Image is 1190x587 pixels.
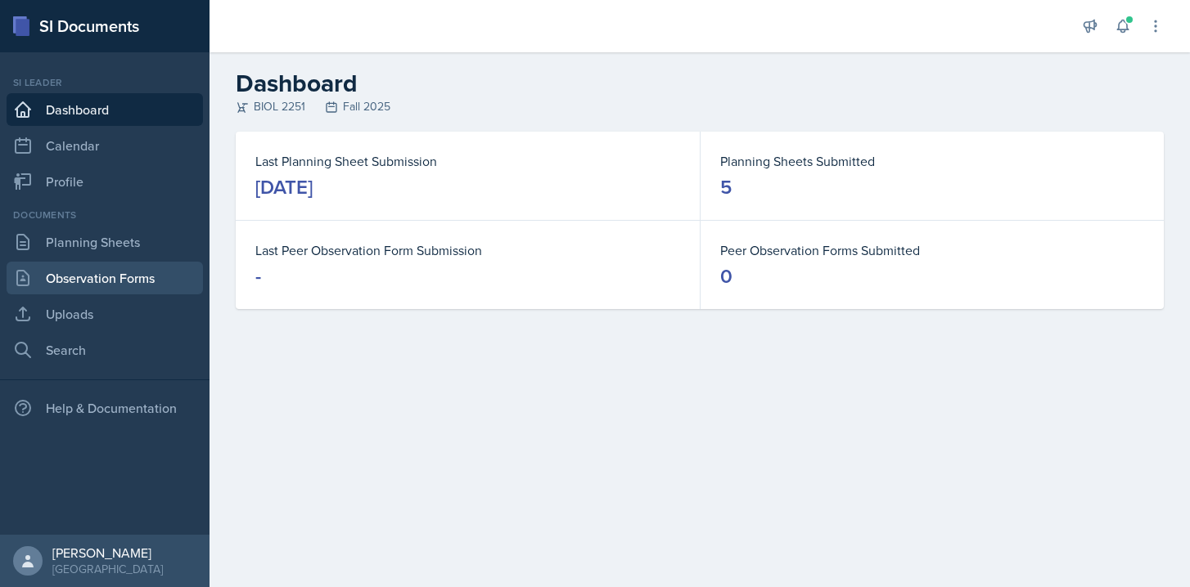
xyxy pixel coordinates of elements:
[720,240,1144,260] dt: Peer Observation Forms Submitted
[7,298,203,330] a: Uploads
[7,226,203,258] a: Planning Sheets
[7,262,203,294] a: Observation Forms
[52,544,163,561] div: [PERSON_NAME]
[255,263,261,289] div: -
[7,208,203,222] div: Documents
[720,174,732,200] div: 5
[7,165,203,198] a: Profile
[52,561,163,577] div: [GEOGRAPHIC_DATA]
[255,240,680,260] dt: Last Peer Observation Form Submission
[7,75,203,90] div: Si leader
[720,263,732,289] div: 0
[720,151,1144,171] dt: Planning Sheets Submitted
[7,392,203,424] div: Help & Documentation
[255,151,680,171] dt: Last Planning Sheet Submission
[236,98,1164,115] div: BIOL 2251 Fall 2025
[7,93,203,126] a: Dashboard
[236,69,1164,98] h2: Dashboard
[255,174,313,200] div: [DATE]
[7,334,203,366] a: Search
[7,129,203,162] a: Calendar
